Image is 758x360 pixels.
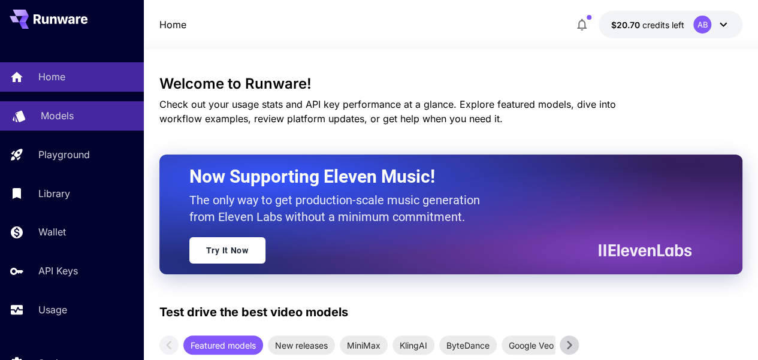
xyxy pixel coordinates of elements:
div: AB [693,16,711,34]
p: Home [38,69,65,84]
p: The only way to get production-scale music generation from Eleven Labs without a minimum commitment. [189,192,489,225]
span: $20.70 [611,20,642,30]
span: New releases [268,339,335,352]
button: $20.70458AB [599,11,742,38]
h2: Now Supporting Eleven Music! [189,165,683,188]
p: Usage [38,302,67,317]
div: ByteDance [439,335,497,355]
a: Home [159,17,186,32]
div: MiniMax [340,335,388,355]
p: Playground [38,147,90,162]
span: Check out your usage stats and API key performance at a glance. Explore featured models, dive int... [159,98,616,125]
h3: Welcome to Runware! [159,75,743,92]
span: MiniMax [340,339,388,352]
span: Google Veo [502,339,561,352]
span: Featured models [183,339,263,352]
div: $20.70458 [611,19,684,31]
span: KlingAI [392,339,434,352]
div: KlingAI [392,335,434,355]
nav: breadcrumb [159,17,186,32]
div: Featured models [183,335,263,355]
p: Test drive the best video models [159,303,348,321]
p: Models [41,108,74,123]
span: ByteDance [439,339,497,352]
p: API Keys [38,264,78,278]
span: credits left [642,20,684,30]
p: Library [38,186,70,201]
div: Google Veo [502,335,561,355]
div: New releases [268,335,335,355]
p: Wallet [38,225,66,239]
a: Try It Now [189,237,265,264]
